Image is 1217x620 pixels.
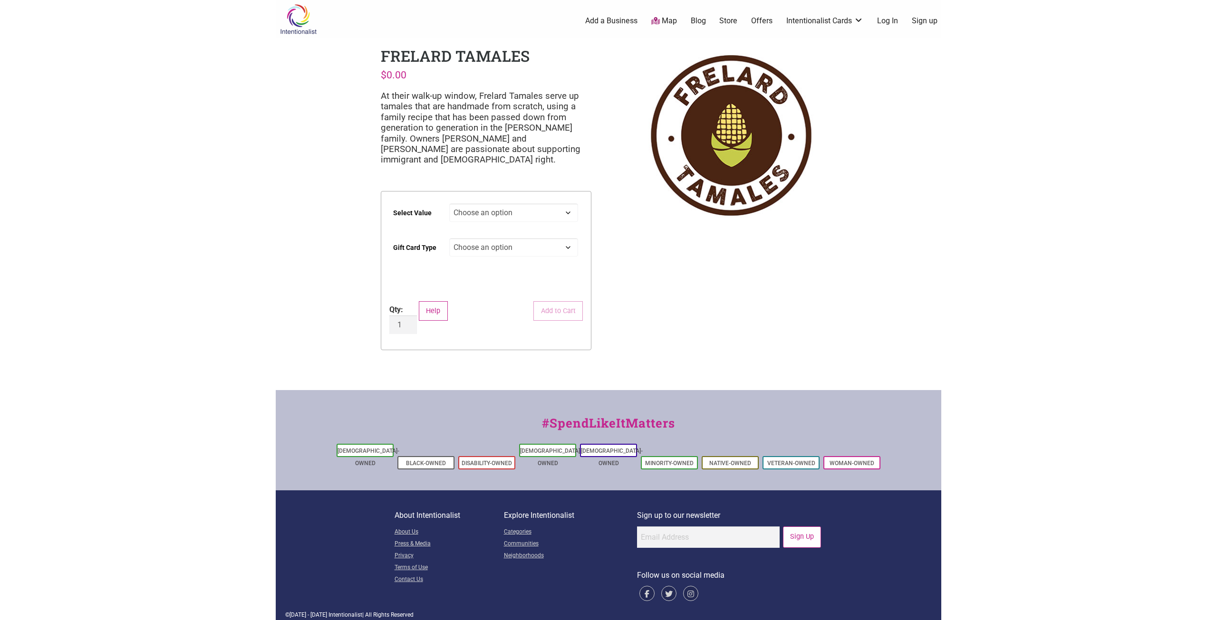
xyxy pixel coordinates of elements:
p: At their walk-up window, Frelard Tamales serve up tamales that are handmade from scratch, using a... [381,91,591,165]
a: Disability-Owned [462,460,512,467]
div: Qty: [389,304,403,315]
label: Select Value [393,202,432,224]
a: [DEMOGRAPHIC_DATA]-Owned [338,448,399,467]
p: Follow us on social media [637,569,823,582]
label: Gift Card Type [393,237,436,258]
a: Neighborhoods [504,550,637,562]
a: [DEMOGRAPHIC_DATA]-Owned [581,448,643,467]
h1: Frelard Tamales [381,46,530,66]
a: Sign up [912,16,937,26]
a: [DEMOGRAPHIC_DATA]-Owned [520,448,582,467]
a: Offers [751,16,773,26]
p: Sign up to our newsletter [637,509,823,522]
a: Add a Business [585,16,637,26]
a: Privacy [395,550,504,562]
img: Frelard Tamales logo [626,46,836,225]
p: Explore Intentionalist [504,509,637,522]
a: Log In [877,16,898,26]
input: Sign Up [783,526,821,548]
input: Email Address [637,526,780,548]
a: Categories [504,526,637,538]
a: Store [719,16,737,26]
p: About Intentionalist [395,509,504,522]
a: Veteran-Owned [767,460,815,467]
a: Native-Owned [709,460,751,467]
span: $ [381,69,386,81]
a: Press & Media [395,538,504,550]
button: Help [419,301,448,321]
a: Woman-Owned [830,460,874,467]
span: Intentionalist [328,611,362,618]
input: Product quantity [389,315,417,334]
button: Add to Cart [533,301,583,321]
div: #SpendLikeItMatters [276,414,941,442]
a: Blog [691,16,706,26]
a: Terms of Use [395,562,504,574]
a: Contact Us [395,574,504,586]
a: Minority-Owned [645,460,694,467]
img: Intentionalist [276,4,321,35]
a: Communities [504,538,637,550]
a: Black-Owned [406,460,446,467]
div: © | All Rights Reserved [285,610,932,619]
a: Intentionalist Cards [786,16,863,26]
span: [DATE] - [DATE] [290,611,327,618]
a: About Us [395,526,504,538]
a: Map [651,16,677,27]
bdi: 0.00 [381,69,406,81]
